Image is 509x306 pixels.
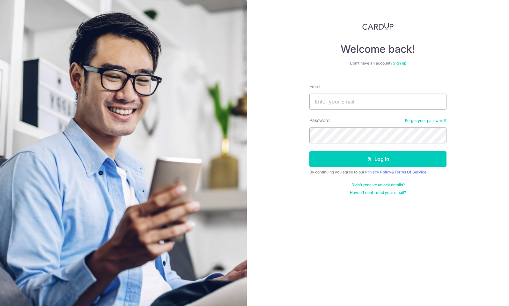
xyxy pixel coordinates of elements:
[395,170,426,174] a: Terms Of Service
[365,170,391,174] a: Privacy Policy
[309,94,446,110] input: Enter your Email
[309,61,446,66] div: Don’t have an account?
[309,43,446,56] h4: Welcome back!
[309,117,330,124] label: Password
[309,151,446,167] button: Log in
[309,170,446,175] div: By continuing you agree to our &
[393,61,406,65] a: Sign up
[309,83,320,90] label: Email
[351,182,405,187] a: Didn't receive unlock details?
[362,22,394,30] img: CardUp Logo
[350,190,406,195] a: Haven't confirmed your email?
[405,118,446,123] a: Forgot your password?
